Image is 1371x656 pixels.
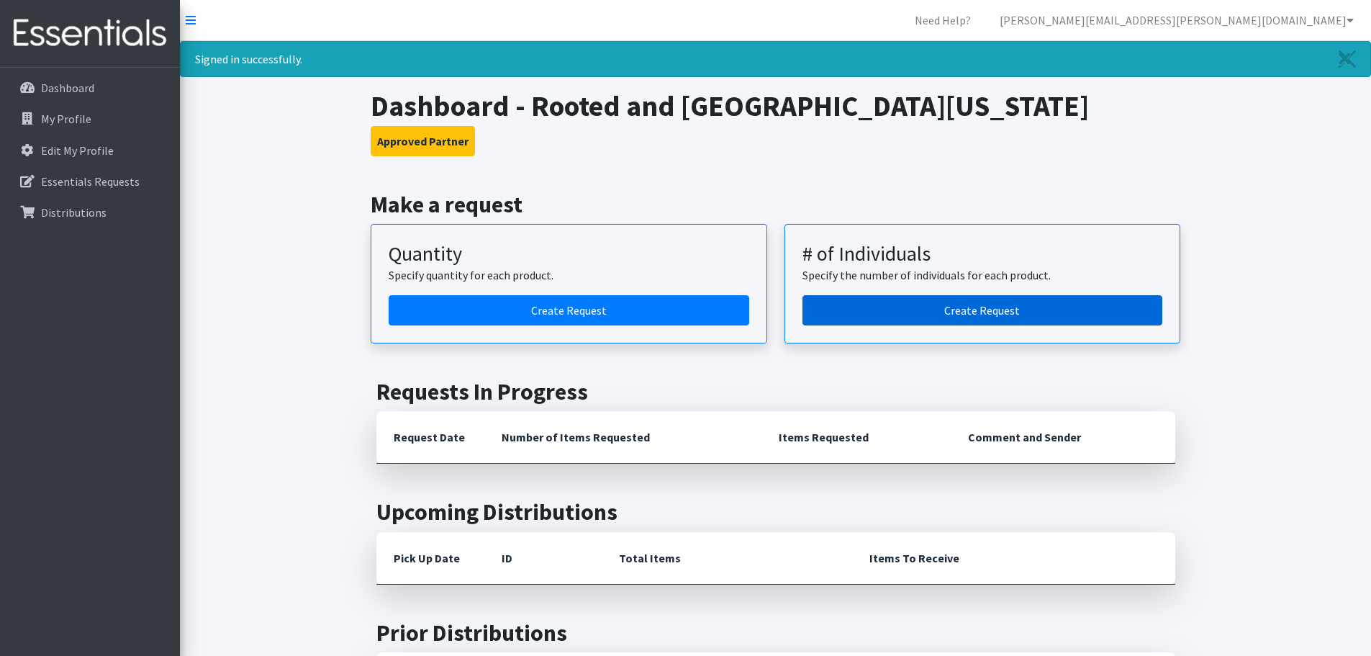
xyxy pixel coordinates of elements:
[6,198,174,227] a: Distributions
[761,411,951,464] th: Items Requested
[389,295,749,325] a: Create a request by quantity
[6,104,174,133] a: My Profile
[376,619,1175,647] h2: Prior Distributions
[6,167,174,196] a: Essentials Requests
[376,411,484,464] th: Request Date
[802,295,1163,325] a: Create a request by number of individuals
[376,532,484,585] th: Pick Up Date
[852,532,1175,585] th: Items To Receive
[484,411,762,464] th: Number of Items Requested
[484,532,602,585] th: ID
[602,532,852,585] th: Total Items
[41,112,91,126] p: My Profile
[802,266,1163,284] p: Specify the number of individuals for each product.
[41,174,140,189] p: Essentials Requests
[6,9,174,58] img: HumanEssentials
[371,191,1180,218] h2: Make a request
[988,6,1365,35] a: [PERSON_NAME][EMAIL_ADDRESS][PERSON_NAME][DOMAIN_NAME]
[389,266,749,284] p: Specify quantity for each product.
[6,73,174,102] a: Dashboard
[41,81,94,95] p: Dashboard
[41,205,107,220] p: Distributions
[903,6,982,35] a: Need Help?
[376,498,1175,526] h2: Upcoming Distributions
[376,378,1175,405] h2: Requests In Progress
[180,41,1371,77] div: Signed in successfully.
[6,136,174,165] a: Edit My Profile
[1324,42,1370,76] a: Close
[802,242,1163,266] h3: # of Individuals
[389,242,749,266] h3: Quantity
[951,411,1175,464] th: Comment and Sender
[371,89,1180,123] h1: Dashboard - Rooted and [GEOGRAPHIC_DATA][US_STATE]
[371,126,475,156] button: Approved Partner
[41,143,114,158] p: Edit My Profile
